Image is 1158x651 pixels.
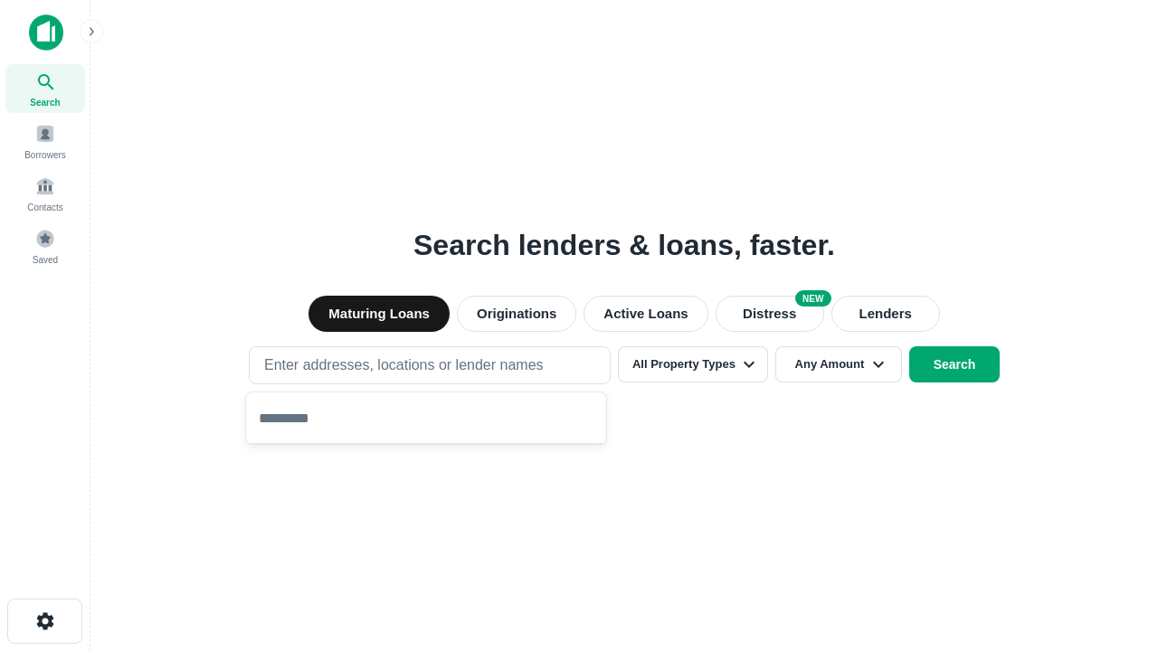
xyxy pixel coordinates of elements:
[779,346,906,382] button: Any Amount
[33,252,59,267] span: Saved
[5,222,85,270] a: Saved
[27,200,63,214] span: Contacts
[5,117,85,165] a: Borrowers
[245,346,607,384] button: Enter addresses, locations or lender names
[29,95,62,109] span: Search
[416,223,832,267] h3: Search lenders & loans, faster.
[614,346,772,382] button: All Property Types
[588,296,715,332] button: Active Loans
[29,14,63,51] img: capitalize-icon.png
[1068,506,1158,593] iframe: Chat Widget
[802,290,838,307] div: NEW
[722,296,831,332] button: Search distressed loans with lien and other non-mortgage details.
[838,296,946,332] button: Lenders
[5,64,85,113] a: Search
[5,169,85,218] a: Contacts
[456,296,581,332] button: Originations
[24,147,67,162] span: Borrowers
[913,346,1003,382] button: Search
[261,354,553,376] p: Enter addresses, locations or lender names
[303,296,449,332] button: Maturing Loans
